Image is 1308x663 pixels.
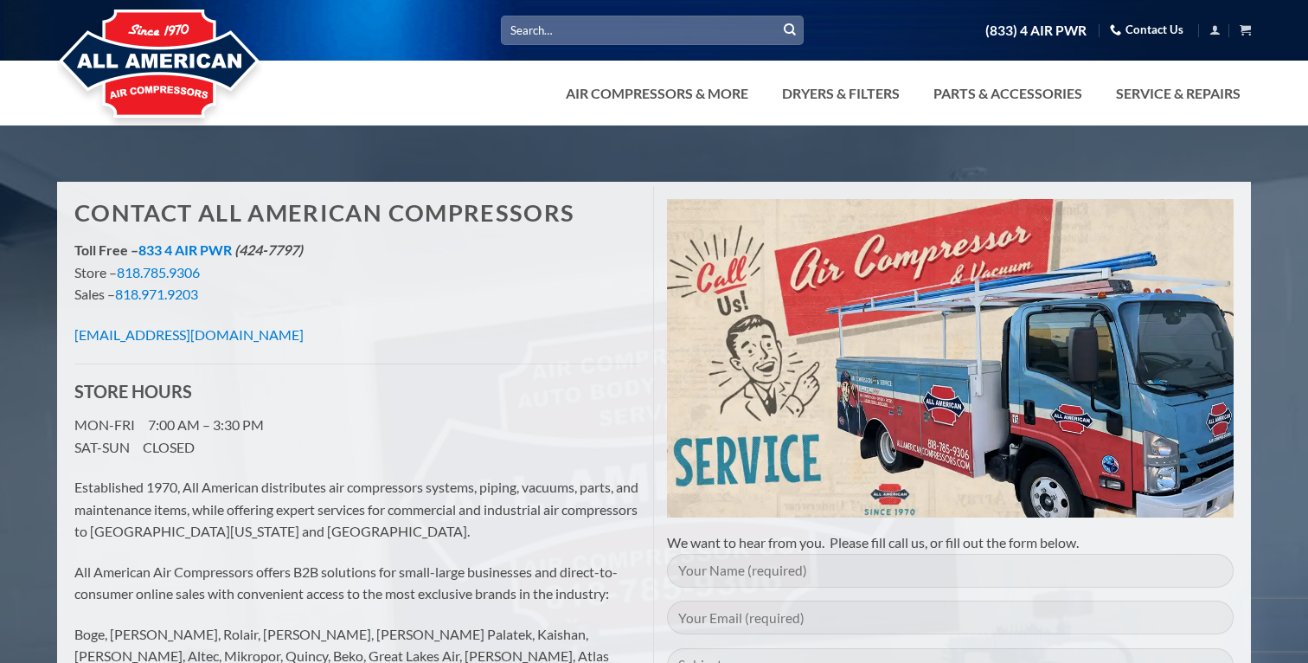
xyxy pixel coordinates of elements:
[74,241,303,258] strong: Toll Free –
[667,199,1234,518] img: Air Compressor Service
[667,601,1234,634] input: Your Email (required)
[772,76,910,111] a: Dryers & Filters
[74,476,641,543] p: Established 1970, All American distributes air compressors systems, piping, vacuums, parts, and m...
[555,76,759,111] a: Air Compressors & More
[1106,76,1251,111] a: Service & Repairs
[1240,19,1251,41] a: View cart
[501,16,804,44] input: Search…
[667,531,1234,554] p: We want to hear from you. Please fill call us, or fill out the form below.
[74,561,641,605] p: All American Air Compressors offers B2B solutions for small-large businesses and direct-to-consum...
[74,414,641,458] p: MON-FRI 7:00 AM – 3:30 PM SAT-SUN CLOSED
[74,326,304,343] a: [EMAIL_ADDRESS][DOMAIN_NAME]
[138,241,232,258] a: 833 4 AIR PWR
[74,239,641,306] p: Store – Sales –
[74,381,192,402] strong: STORE HOURS
[1110,16,1183,43] a: Contact Us
[1209,19,1221,41] a: Login
[923,76,1093,111] a: Parts & Accessories
[234,241,303,258] em: (424-7797)
[667,554,1234,588] input: Your Name (required)
[115,286,198,302] a: 818.971.9203
[985,16,1087,46] a: (833) 4 AIR PWR
[777,17,803,43] button: Submit
[117,264,200,280] a: 818.785.9306
[74,199,641,228] h1: Contact All American Compressors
